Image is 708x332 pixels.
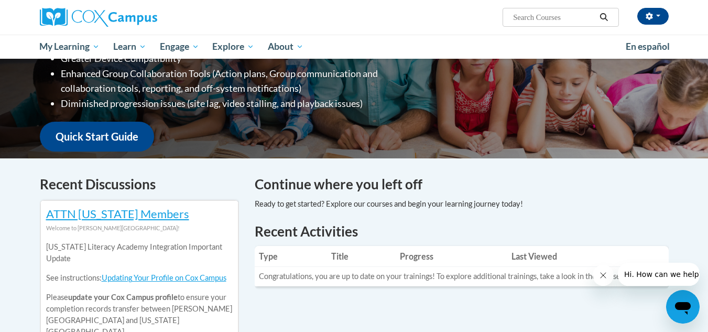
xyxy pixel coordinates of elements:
[205,35,261,59] a: Explore
[113,40,146,53] span: Learn
[40,8,157,27] img: Cox Campus
[153,35,206,59] a: Engage
[618,263,700,286] iframe: Message from company
[39,40,100,53] span: My Learning
[46,241,233,264] p: [US_STATE] Literacy Academy Integration Important Update
[6,7,85,16] span: Hi. How can we help?
[619,36,677,58] a: En español
[46,207,189,221] a: ATTN [US_STATE] Members
[327,246,396,267] th: Title
[268,40,303,53] span: About
[261,35,310,59] a: About
[255,267,651,286] td: Congratulations, you are up to date on your trainings! To explore additional trainings, take a lo...
[68,293,178,302] b: update your Cox Campus profile
[160,40,199,53] span: Engage
[396,246,507,267] th: Progress
[61,96,420,111] li: Diminished progression issues (site lag, video stalling, and playback issues)
[46,222,233,234] div: Welcome to [PERSON_NAME][GEOGRAPHIC_DATA]!
[40,174,239,195] h4: Recent Discussions
[255,222,669,241] h1: Recent Activities
[40,8,239,27] a: Cox Campus
[212,40,254,53] span: Explore
[24,35,684,59] div: Main menu
[61,66,420,97] li: Enhanced Group Collaboration Tools (Action plans, Group communication and collaboration tools, re...
[33,35,107,59] a: My Learning
[593,265,614,286] iframe: Close message
[637,8,669,25] button: Account Settings
[626,41,670,52] span: En español
[40,122,154,152] a: Quick Start Guide
[596,11,612,24] button: Search
[666,290,700,324] iframe: Button to launch messaging window
[46,272,233,284] p: See instructions:
[255,246,328,267] th: Type
[102,273,226,282] a: Updating Your Profile on Cox Campus
[512,11,596,24] input: Search Courses
[255,174,669,195] h4: Continue where you left off
[106,35,153,59] a: Learn
[507,246,651,267] th: Last Viewed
